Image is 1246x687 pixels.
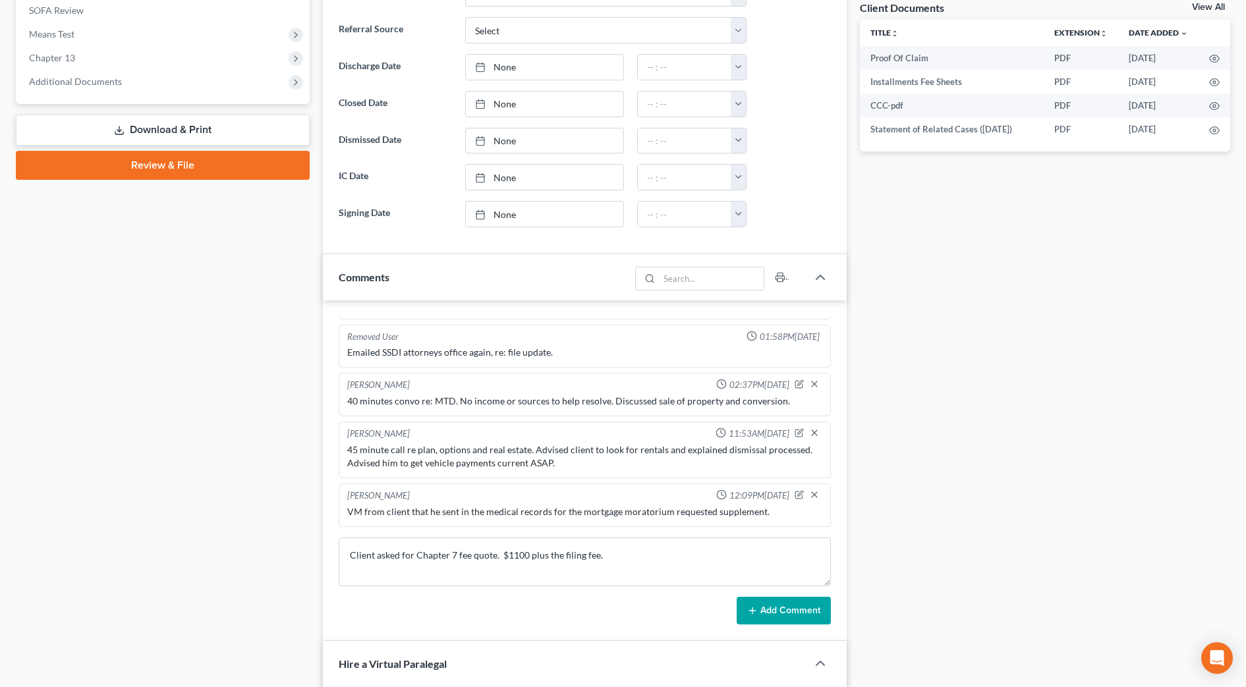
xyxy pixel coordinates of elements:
td: PDF [1044,94,1118,117]
input: Search... [659,267,764,290]
a: Date Added expand_more [1129,28,1188,38]
input: -- : -- [638,165,731,190]
div: [PERSON_NAME] [347,379,410,392]
div: [PERSON_NAME] [347,427,410,441]
span: Comments [339,271,389,283]
a: View All [1192,3,1225,12]
td: Installments Fee Sheets [860,70,1044,94]
span: 12:09PM[DATE] [729,489,789,502]
a: None [466,55,623,80]
span: Means Test [29,28,74,40]
a: None [466,92,623,117]
div: 40 minutes convo re: MTD. No income or sources to help resolve. Discussed sale of property and co... [347,395,822,408]
a: None [466,128,623,153]
a: Extensionunfold_more [1054,28,1108,38]
span: 01:58PM[DATE] [760,331,820,343]
label: Referral Source [332,17,459,43]
div: 45 minute call re plan, options and real estate. Advised client to look for rentals and explained... [347,443,822,470]
a: Titleunfold_more [870,28,899,38]
td: [DATE] [1118,117,1199,141]
input: -- : -- [638,128,731,153]
td: CCC-pdf [860,94,1044,117]
div: Emailed SSDI attorneys office again, re: file update. [347,346,822,359]
td: PDF [1044,70,1118,94]
div: Removed User [347,331,399,343]
span: Hire a Virtual Paralegal [339,657,447,670]
td: Statement of Related Cases ([DATE]) [860,117,1044,141]
div: [PERSON_NAME] [347,489,410,503]
a: Download & Print [16,115,310,146]
i: unfold_more [891,30,899,38]
td: PDF [1044,117,1118,141]
label: IC Date [332,164,459,190]
span: SOFA Review [29,5,84,16]
a: None [466,202,623,227]
td: [DATE] [1118,70,1199,94]
div: VM from client that he sent in the medical records for the mortgage moratorium requested supplement. [347,505,822,518]
button: Add Comment [737,597,831,624]
a: None [466,165,623,190]
i: expand_more [1180,30,1188,38]
td: PDF [1044,46,1118,70]
label: Dismissed Date [332,128,459,154]
label: Closed Date [332,91,459,117]
span: 11:53AM[DATE] [729,427,789,440]
span: Additional Documents [29,76,122,87]
span: 02:37PM[DATE] [729,379,789,391]
input: -- : -- [638,55,731,80]
i: unfold_more [1100,30,1108,38]
a: Review & File [16,151,310,180]
span: Chapter 13 [29,52,75,63]
td: [DATE] [1118,46,1199,70]
td: Proof Of Claim [860,46,1044,70]
div: Client Documents [860,1,944,14]
div: Open Intercom Messenger [1201,642,1233,674]
label: Discharge Date [332,54,459,80]
td: [DATE] [1118,94,1199,117]
label: Signing Date [332,201,459,227]
input: -- : -- [638,202,731,227]
input: -- : -- [638,92,731,117]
